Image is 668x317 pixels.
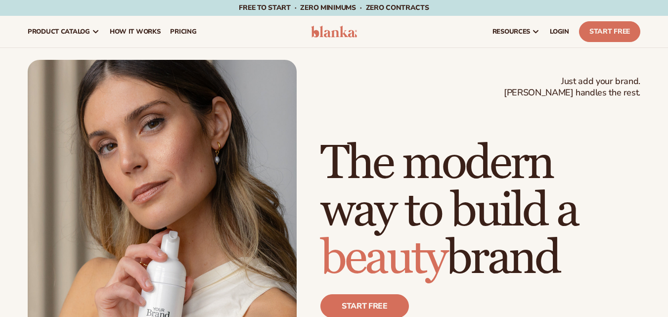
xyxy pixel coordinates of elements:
[320,140,640,282] h1: The modern way to build a brand
[239,3,429,12] span: Free to start · ZERO minimums · ZERO contracts
[545,16,574,47] a: LOGIN
[550,28,569,36] span: LOGIN
[504,76,640,99] span: Just add your brand. [PERSON_NAME] handles the rest.
[165,16,201,47] a: pricing
[105,16,166,47] a: How It Works
[28,28,90,36] span: product catalog
[23,16,105,47] a: product catalog
[488,16,545,47] a: resources
[492,28,530,36] span: resources
[170,28,196,36] span: pricing
[110,28,161,36] span: How It Works
[320,229,446,287] span: beauty
[579,21,640,42] a: Start Free
[311,26,357,38] img: logo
